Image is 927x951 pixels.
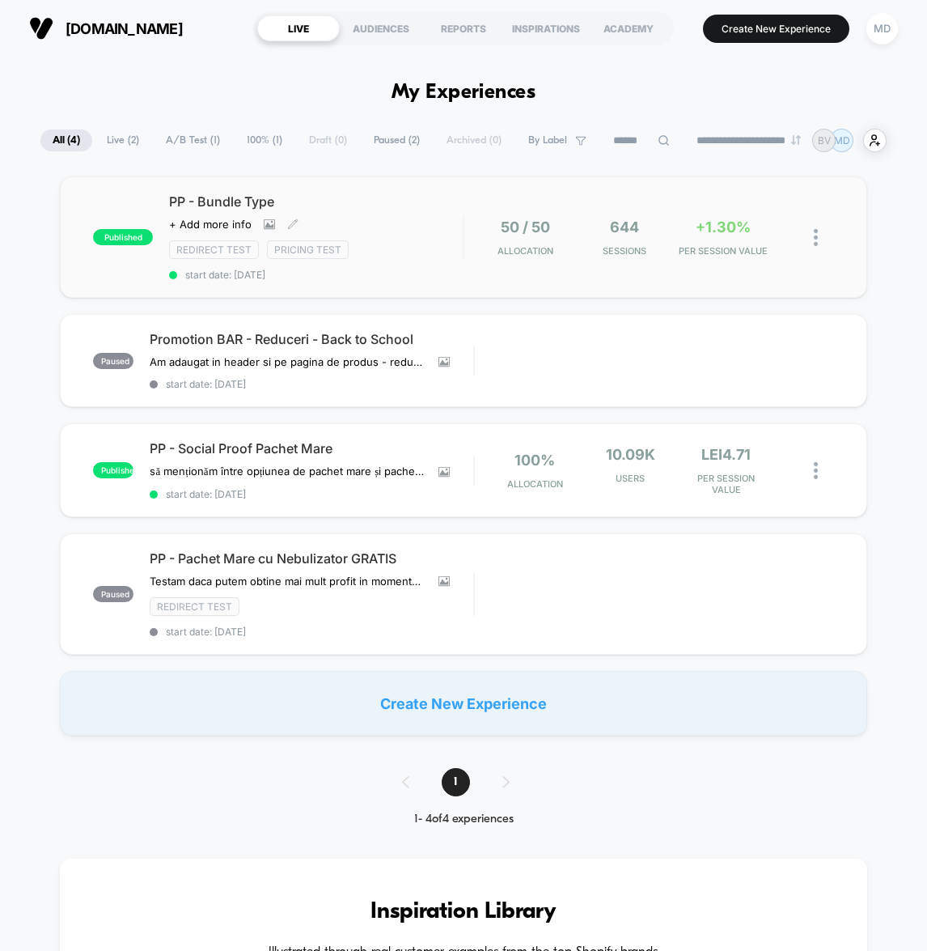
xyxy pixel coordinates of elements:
span: Redirect Test [169,240,259,259]
div: LIVE [257,15,340,41]
span: start date: [DATE] [150,488,473,500]
span: start date: [DATE] [169,269,463,281]
span: PP - Social Proof Pachet Mare [150,440,473,456]
span: lei4.71 [701,446,751,463]
span: published [93,462,133,478]
button: Create New Experience [703,15,849,43]
h3: Inspiration Library [108,899,818,925]
span: 1 [442,768,470,796]
span: Redirect Test [150,597,239,616]
span: să menționăm între opțiunea de pachet mare și pachet complet ca ar fi cea mai aleasa variantă și ... [150,465,426,478]
span: Allocation [497,245,553,257]
img: end [791,135,801,145]
span: Paused ( 2 ) [362,129,432,151]
span: 10.09k [606,446,655,463]
h1: My Experiences [392,81,536,104]
span: paused [93,586,133,602]
p: MD [834,134,850,146]
p: BV [818,134,831,146]
span: Testam daca putem obtine mai mult profit in momentul in care un singur pachet din cele 3 are grat... [150,575,426,588]
span: A/B Test ( 1 ) [154,129,232,151]
span: PER SESSION VALUE [683,473,770,495]
span: Live ( 2 ) [95,129,151,151]
span: + Add more info [169,218,252,231]
span: PER SESSION VALUE [678,245,768,257]
div: Create New Experience [60,671,866,736]
span: Allocation [507,478,563,490]
div: INSPIRATIONS [505,15,587,41]
div: 1 - 4 of 4 experiences [386,813,542,826]
div: AUDIENCES [340,15,422,41]
span: 50 / 50 [501,219,550,236]
span: PP - Pachet Mare cu Nebulizator GRATIS [150,550,473,567]
span: All ( 4 ) [40,129,92,151]
button: [DOMAIN_NAME] [24,15,188,41]
div: MD [866,13,898,45]
span: 100% [514,452,555,469]
button: MD [861,12,903,45]
span: Pricing Test [267,240,349,259]
img: Visually logo [29,16,53,40]
span: Sessions [579,245,670,257]
span: 644 [610,219,639,236]
span: published [93,229,153,245]
span: 100% ( 1 ) [235,129,294,151]
span: +1.30% [696,219,751,236]
span: Am adaugat in header si pe pagina de produs - reduceri back to school (ca sa motivez reducerile d... [150,355,426,368]
div: ACADEMY [587,15,670,41]
img: close [814,229,818,246]
div: REPORTS [422,15,505,41]
span: PP - Bundle Type [169,193,463,210]
span: [DOMAIN_NAME] [66,20,183,37]
span: start date: [DATE] [150,378,473,390]
span: By Label [528,134,567,146]
span: Users [586,473,674,484]
span: paused [93,353,133,369]
img: close [814,462,818,479]
span: Promotion BAR - Reduceri - Back to School [150,331,473,347]
span: start date: [DATE] [150,626,473,638]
